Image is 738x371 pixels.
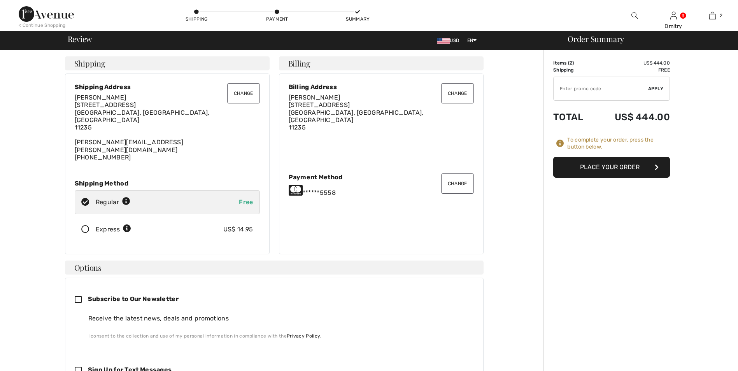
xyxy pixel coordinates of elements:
[287,333,320,339] a: Privacy Policy
[227,83,260,103] button: Change
[75,101,210,131] span: [STREET_ADDRESS] [GEOGRAPHIC_DATA], [GEOGRAPHIC_DATA], [GEOGRAPHIC_DATA] 11235
[96,225,131,234] div: Express
[553,59,594,66] td: Items ( )
[553,104,594,130] td: Total
[75,180,260,187] div: Shipping Method
[670,11,677,20] img: My Info
[648,85,664,92] span: Apply
[553,157,670,178] button: Place Your Order
[709,11,716,20] img: My Bag
[441,83,474,103] button: Change
[693,11,731,20] a: 2
[289,83,474,91] div: Billing Address
[88,332,468,339] div: I consent to the collection and use of my personal information in compliance with the .
[594,59,670,66] td: US$ 444.00
[289,173,474,181] div: Payment Method
[265,16,289,23] div: Payment
[185,16,208,23] div: Shipping
[437,38,450,44] img: US Dollar
[441,173,474,194] button: Change
[19,22,66,29] div: < Continue Shopping
[75,83,260,91] div: Shipping Address
[75,94,260,161] div: [PERSON_NAME][EMAIL_ADDRESS][PERSON_NAME][DOMAIN_NAME] [PHONE_NUMBER]
[289,94,340,101] span: [PERSON_NAME]
[239,198,253,206] span: Free
[558,35,733,43] div: Order Summary
[594,104,670,130] td: US$ 444.00
[467,38,477,43] span: EN
[288,59,310,67] span: Billing
[65,261,484,275] h4: Options
[68,35,92,43] span: Review
[670,12,677,19] a: Sign In
[19,6,74,22] img: 1ère Avenue
[96,198,130,207] div: Regular
[289,101,424,131] span: [STREET_ADDRESS] [GEOGRAPHIC_DATA], [GEOGRAPHIC_DATA], [GEOGRAPHIC_DATA] 11235
[437,38,462,43] span: USD
[570,60,572,66] span: 2
[567,136,670,150] div: To complete your order, press the button below.
[75,94,126,101] span: [PERSON_NAME]
[654,22,692,30] div: Dmitry
[553,66,594,73] td: Shipping
[88,314,468,323] div: Receive the latest news, deals and promotions
[346,16,369,23] div: Summary
[74,59,105,67] span: Shipping
[554,77,648,100] input: Promo code
[594,66,670,73] td: Free
[720,12,722,19] span: 2
[88,295,179,303] span: Subscribe to Our Newsletter
[223,225,253,234] div: US$ 14.95
[631,11,638,20] img: search the website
